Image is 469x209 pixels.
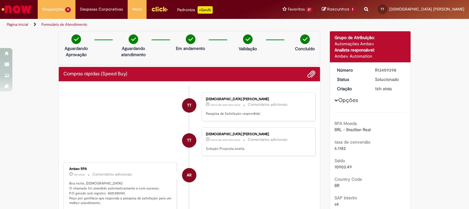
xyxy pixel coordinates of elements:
small: Comentários adicionais [248,137,288,142]
p: Em andamento [176,45,205,51]
p: Pesquisa de Satisfação respondida! [206,111,309,116]
span: s4 [335,201,339,207]
p: Boa noite, [DEMOGRAPHIC_DATA]! O chamado foi atendido automaticamente e com sucesso. P.O gerado s... [69,181,172,206]
span: cerca de uma hora atrás [211,103,240,107]
span: 6.1182 [335,145,346,151]
img: check-circle-green.png [71,34,81,44]
div: R13459398 [375,67,404,73]
p: Validação [239,46,257,52]
dt: Status [332,76,370,82]
span: 16h atrás [375,86,392,91]
div: Analista responsável: [335,47,406,53]
time: 29/08/2025 07:53:22 [211,138,240,142]
span: Requisições [42,6,64,12]
p: +GenAi [198,6,213,14]
span: AR [187,168,192,183]
div: 28/08/2025 17:03:02 [375,86,404,92]
span: TT [381,7,384,11]
p: Solução Proposta aceita. [206,146,309,151]
h2: Compras rápidas (Speed Buy) Histórico de tíquete [63,71,127,77]
button: Adicionar anexos [307,70,315,78]
div: Grupo de Atribuição: [335,34,406,41]
div: [DEMOGRAPHIC_DATA] [PERSON_NAME] [206,97,309,101]
span: TT [187,133,191,148]
div: Thais Cristina De Toledo [182,133,196,148]
div: Solucionado [375,76,404,82]
span: [DEMOGRAPHIC_DATA] [PERSON_NAME] [389,7,464,12]
div: Thais Cristina De Toledo [182,98,196,113]
span: More [132,6,142,12]
div: Ambev RPA [69,167,172,171]
a: Rascunhos [322,7,355,12]
div: Ambev RPA [182,168,196,182]
img: check-circle-green.png [300,34,310,44]
span: TT [187,98,191,113]
ul: Trilhas de página [5,19,308,30]
p: Aguardando Aprovação [61,45,91,58]
div: Ambev Automation [335,53,406,59]
span: BRL - Brazilian Real [335,127,371,132]
span: 1 [350,7,355,12]
dt: Criação [332,86,370,92]
span: 12h atrás [74,173,85,176]
a: Formulário de Atendimento [41,22,87,27]
b: RPA Moeda [335,121,357,126]
dt: Número [332,67,370,73]
span: Rascunhos [327,6,349,12]
b: SAP Interim [335,195,357,201]
small: Comentários adicionais [248,102,288,107]
img: check-circle-green.png [129,34,138,44]
img: click_logo_yellow_360x200.png [151,4,168,14]
span: BR [335,183,339,188]
span: Favoritos [288,6,305,12]
a: Página inicial [7,22,28,27]
span: Despesas Corporativas [80,6,123,12]
p: Aguardando atendimento [118,45,148,58]
div: Padroniza [177,6,213,14]
span: cerca de uma hora atrás [211,138,240,142]
span: 11 [65,7,71,12]
div: Automações Ambev [335,41,406,47]
time: 28/08/2025 17:03:02 [375,86,392,91]
time: 29/08/2025 07:53:29 [211,103,240,107]
small: Comentários adicionais [92,172,132,177]
div: [DEMOGRAPHIC_DATA] [PERSON_NAME] [206,132,309,136]
img: ServiceNow [1,3,32,16]
p: Concluído [295,46,315,52]
b: taxa de conversão [335,139,370,145]
span: 10903.49 [335,164,352,170]
img: check-circle-green.png [243,34,253,44]
time: 28/08/2025 21:09:18 [74,173,85,176]
b: Saldo [335,158,345,163]
span: 27 [306,7,313,12]
img: check-circle-green.png [186,34,195,44]
b: Country Code [335,176,362,182]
